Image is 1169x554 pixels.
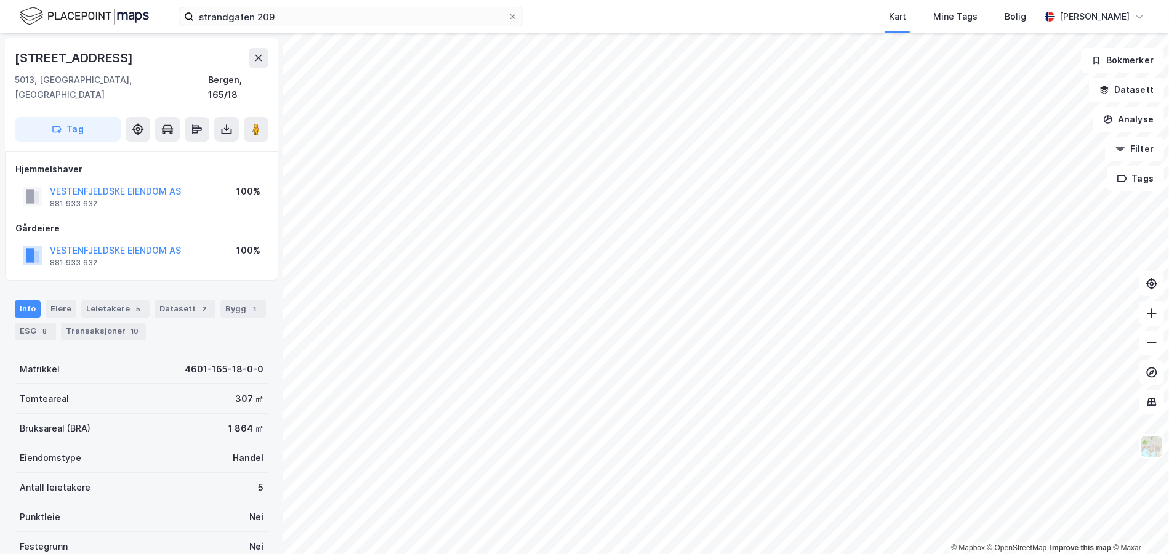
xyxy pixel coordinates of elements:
[39,325,51,337] div: 8
[1089,78,1164,102] button: Datasett
[20,480,90,495] div: Antall leietakere
[15,323,56,340] div: ESG
[20,510,60,524] div: Punktleie
[1081,48,1164,73] button: Bokmerker
[236,184,260,199] div: 100%
[249,510,263,524] div: Nei
[132,303,145,315] div: 5
[50,258,97,268] div: 881 933 632
[249,303,261,315] div: 1
[20,451,81,465] div: Eiendomstype
[15,162,268,177] div: Hjemmelshaver
[1105,137,1164,161] button: Filter
[889,9,906,24] div: Kart
[46,300,76,318] div: Eiere
[20,6,149,27] img: logo.f888ab2527a4732fd821a326f86c7f29.svg
[20,391,69,406] div: Tomteareal
[128,325,141,337] div: 10
[249,539,263,554] div: Nei
[228,421,263,436] div: 1 864 ㎡
[20,539,68,554] div: Festegrunn
[81,300,150,318] div: Leietakere
[15,73,208,102] div: 5013, [GEOGRAPHIC_DATA], [GEOGRAPHIC_DATA]
[235,391,263,406] div: 307 ㎡
[258,480,263,495] div: 5
[236,243,260,258] div: 100%
[61,323,146,340] div: Transaksjoner
[208,73,268,102] div: Bergen, 165/18
[185,362,263,377] div: 4601-165-18-0-0
[15,300,41,318] div: Info
[1093,107,1164,132] button: Analyse
[220,300,266,318] div: Bygg
[20,421,90,436] div: Bruksareal (BRA)
[20,362,60,377] div: Matrikkel
[987,544,1047,552] a: OpenStreetMap
[198,303,211,315] div: 2
[951,544,985,552] a: Mapbox
[15,48,135,68] div: [STREET_ADDRESS]
[233,451,263,465] div: Handel
[1005,9,1026,24] div: Bolig
[1107,166,1164,191] button: Tags
[1107,495,1169,554] div: Kontrollprogram for chat
[1140,435,1163,458] img: Z
[1050,544,1111,552] a: Improve this map
[50,199,97,209] div: 881 933 632
[1107,495,1169,554] iframe: Chat Widget
[1059,9,1130,24] div: [PERSON_NAME]
[155,300,215,318] div: Datasett
[933,9,978,24] div: Mine Tags
[15,117,121,142] button: Tag
[194,7,508,26] input: Søk på adresse, matrikkel, gårdeiere, leietakere eller personer
[15,221,268,236] div: Gårdeiere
